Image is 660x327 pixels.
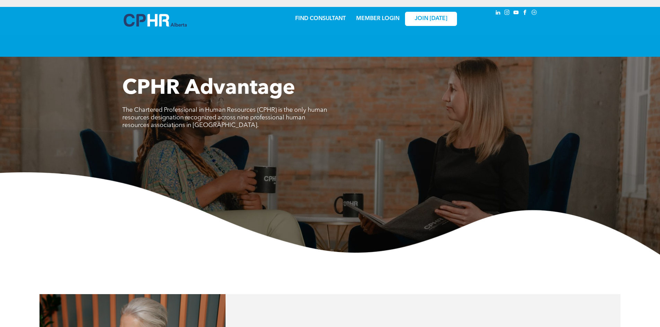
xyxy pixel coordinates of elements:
[356,16,399,21] a: MEMBER LOGIN
[405,12,457,26] a: JOIN [DATE]
[295,16,346,21] a: FIND CONSULTANT
[122,107,327,128] span: The Chartered Professional in Human Resources (CPHR) is the only human resources designation reco...
[122,78,295,99] span: CPHR Advantage
[415,16,447,22] span: JOIN [DATE]
[124,14,187,27] img: A blue and white logo for cp alberta
[494,9,502,18] a: linkedin
[503,9,511,18] a: instagram
[512,9,520,18] a: youtube
[530,9,538,18] a: Social network
[521,9,529,18] a: facebook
